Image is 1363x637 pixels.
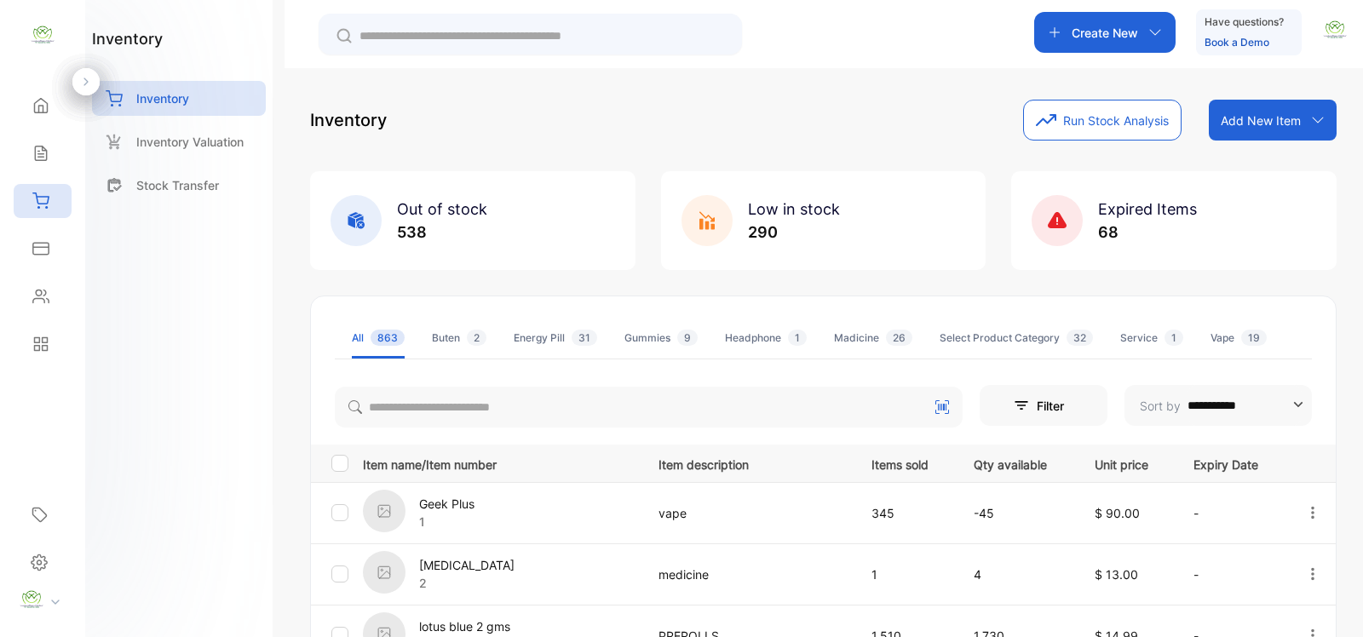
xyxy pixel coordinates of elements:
[1205,36,1269,49] a: Book a Demo
[1241,330,1267,346] span: 19
[19,587,44,612] img: profile
[1193,452,1270,473] p: Expiry Date
[92,124,266,159] a: Inventory Valuation
[1067,330,1093,346] span: 32
[658,504,837,522] p: vape
[974,452,1060,473] p: Qty available
[725,330,807,346] div: Headphone
[974,565,1060,583] p: 4
[1291,565,1363,637] iframe: LiveChat chat widget
[419,617,510,635] p: lotus blue 2 gms
[397,221,487,244] p: 538
[363,452,637,473] p: Item name/Item number
[92,168,266,203] a: Stock Transfer
[1095,567,1138,582] span: $ 13.00
[1140,397,1181,415] p: Sort by
[1193,504,1270,522] p: -
[419,495,474,513] p: Geek Plus
[467,330,486,346] span: 2
[1023,100,1182,141] button: Run Stock Analysis
[748,200,840,218] span: Low in stock
[1165,330,1183,346] span: 1
[136,176,219,194] p: Stock Transfer
[419,574,515,592] p: 2
[1322,12,1348,53] button: avatar
[1221,112,1301,129] p: Add New Item
[310,107,387,133] p: Inventory
[363,490,405,532] img: item
[419,513,474,531] p: 1
[1193,565,1270,583] p: -
[748,221,840,244] p: 290
[1098,221,1197,244] p: 68
[419,556,515,574] p: [MEDICAL_DATA]
[1034,12,1176,53] button: Create New
[1072,24,1138,42] p: Create New
[788,330,807,346] span: 1
[363,551,405,594] img: item
[871,504,940,522] p: 345
[136,133,244,151] p: Inventory Valuation
[658,565,837,583] p: medicine
[1124,385,1312,426] button: Sort by
[1322,17,1348,43] img: avatar
[92,27,163,50] h1: inventory
[974,504,1060,522] p: -45
[834,330,912,346] div: Madicine
[1205,14,1284,31] p: Have questions?
[677,330,698,346] span: 9
[624,330,698,346] div: Gummies
[371,330,405,346] span: 863
[572,330,597,346] span: 31
[1211,330,1267,346] div: Vape
[397,200,487,218] span: Out of stock
[871,452,940,473] p: Items sold
[514,330,597,346] div: Energy Pill
[432,330,486,346] div: Buten
[1120,330,1183,346] div: Service
[1095,506,1140,520] span: $ 90.00
[940,330,1093,346] div: Select Product Category
[658,452,837,473] p: Item description
[1095,452,1159,473] p: Unit price
[1098,200,1197,218] span: Expired Items
[352,330,405,346] div: All
[92,81,266,116] a: Inventory
[871,565,940,583] p: 1
[30,22,55,48] img: logo
[886,330,912,346] span: 26
[136,89,189,107] p: Inventory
